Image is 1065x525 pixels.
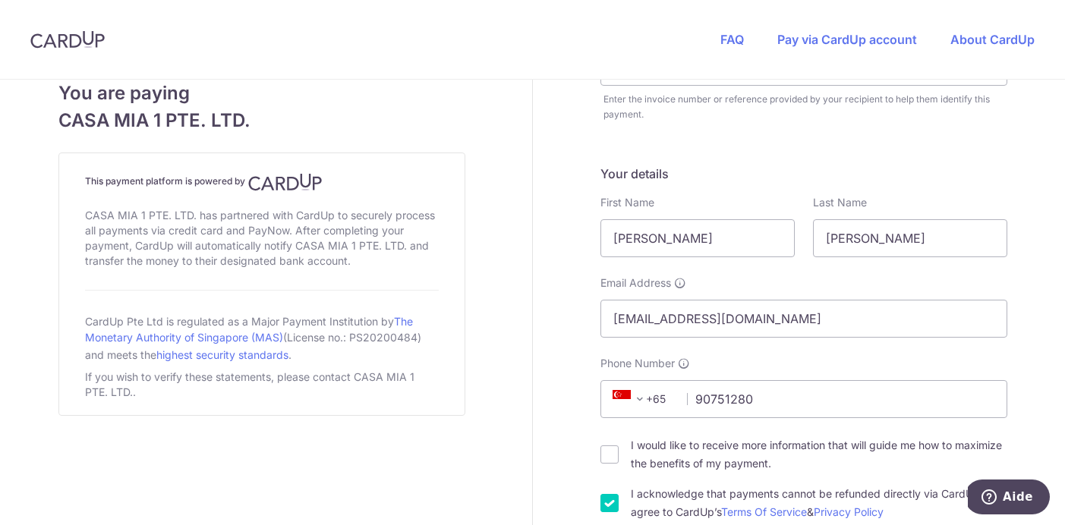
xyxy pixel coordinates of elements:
span: You are paying [58,80,465,107]
div: Enter the invoice number or reference provided by your recipient to help them identify this payment. [603,92,1007,122]
span: +65 [608,390,676,408]
div: If you wish to verify these statements, please contact CASA MIA 1 PTE. LTD.. [85,366,439,403]
span: CASA MIA 1 PTE. LTD. [58,107,465,134]
label: Last Name [813,195,867,210]
label: I would like to receive more information that will guide me how to maximize the benefits of my pa... [631,436,1007,473]
div: CASA MIA 1 PTE. LTD. has partnered with CardUp to securely process all payments via credit card a... [85,205,439,272]
a: Pay via CardUp account [777,32,917,47]
span: Phone Number [600,356,675,371]
a: highest security standards [156,348,288,361]
input: First name [600,219,795,257]
a: Terms Of Service [721,505,807,518]
a: Privacy Policy [814,505,884,518]
span: Email Address [600,275,671,291]
a: FAQ [720,32,744,47]
a: About CardUp [950,32,1035,47]
div: CardUp Pte Ltd is regulated as a Major Payment Institution by (License no.: PS20200484) and meets... [85,309,439,366]
input: Email address [600,300,1007,338]
img: CardUp [30,30,105,49]
label: First Name [600,195,654,210]
span: +65 [613,390,649,408]
iframe: Ouvre un widget dans lequel vous pouvez trouver plus d’informations [968,479,1050,517]
img: CardUp [248,173,323,191]
input: Last name [813,219,1007,257]
h4: This payment platform is powered by [85,173,439,191]
h5: Your details [600,165,1007,183]
label: I acknowledge that payments cannot be refunded directly via CardUp and agree to CardUp’s & [631,485,1007,521]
